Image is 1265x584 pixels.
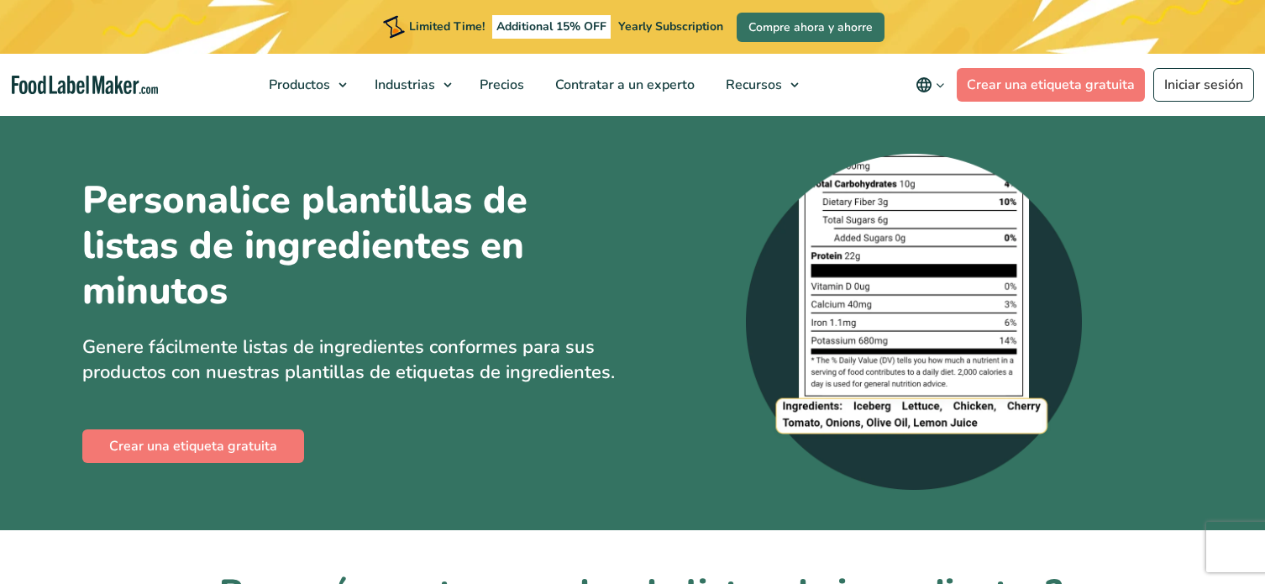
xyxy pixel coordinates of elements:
[711,54,807,116] a: Recursos
[82,334,620,387] p: Genere fácilmente listas de ingredientes conformes para sus productos con nuestras plantillas de ...
[465,54,536,116] a: Precios
[550,76,696,94] span: Contratar a un experto
[492,15,611,39] span: Additional 15% OFF
[82,177,536,314] h1: Personalice plantillas de listas de ingredientes en minutos
[721,76,784,94] span: Recursos
[1153,68,1254,102] a: Iniciar sesión
[264,76,332,94] span: Productos
[370,76,437,94] span: Industrias
[540,54,706,116] a: Contratar a un experto
[254,54,355,116] a: Productos
[409,18,485,34] span: Limited Time!
[957,68,1145,102] a: Crear una etiqueta gratuita
[618,18,723,34] span: Yearly Subscription
[737,13,884,42] a: Compre ahora y ahorre
[360,54,460,116] a: Industrias
[82,429,304,463] a: Crear una etiqueta gratuita
[746,154,1082,490] img: Captura de pantalla ampliada de una lista de ingredientes en la parte inferior de una etiqueta nu...
[475,76,526,94] span: Precios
